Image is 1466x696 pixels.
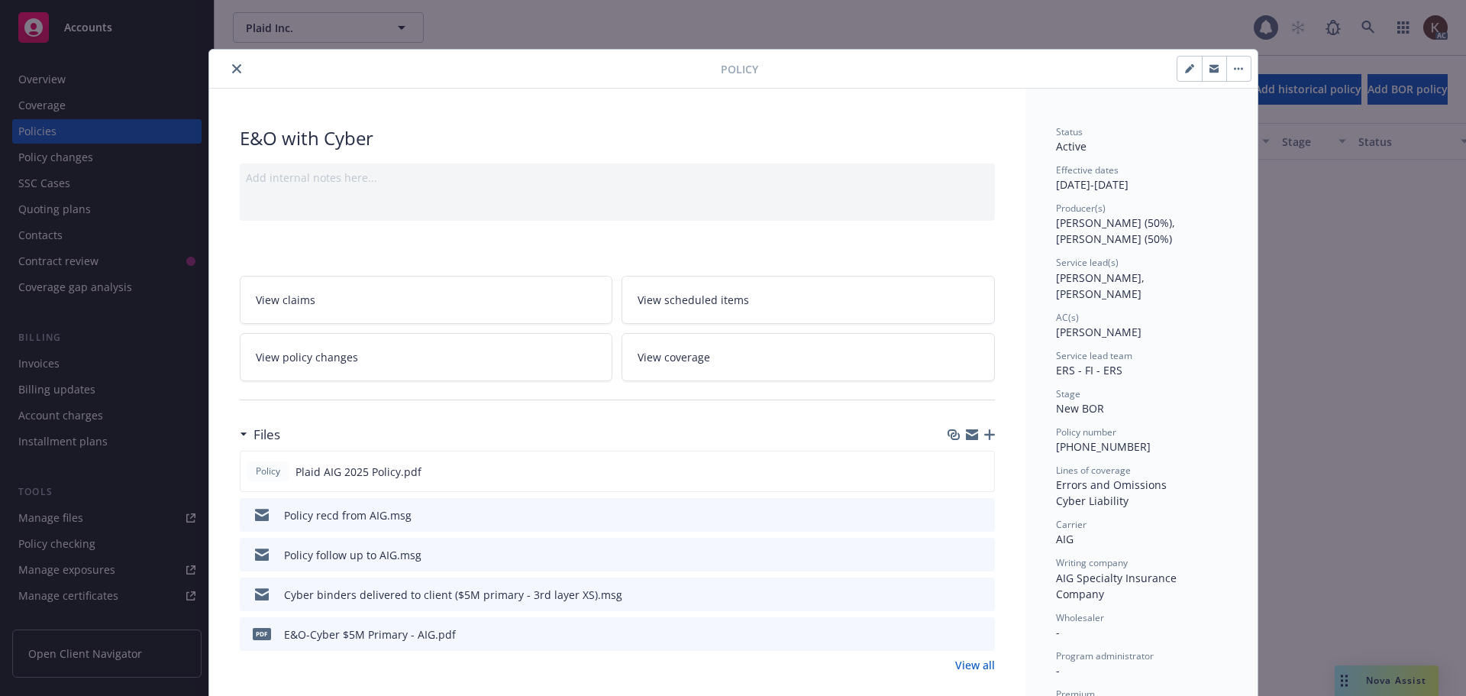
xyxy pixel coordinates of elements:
span: AC(s) [1056,311,1079,324]
button: close [228,60,246,78]
div: [DATE] - [DATE] [1056,163,1227,193]
div: E&O with Cyber [240,125,995,151]
span: Program administrator [1056,649,1154,662]
span: Status [1056,125,1083,138]
button: download file [951,626,963,643]
div: Policy follow up to AIG.msg [284,547,421,563]
button: preview file [975,547,989,563]
button: download file [951,547,963,563]
span: AIG [1056,532,1074,546]
span: [PHONE_NUMBER] [1056,439,1151,454]
span: Active [1056,139,1087,154]
span: [PERSON_NAME], [PERSON_NAME] [1056,270,1148,301]
span: Service lead(s) [1056,256,1119,269]
span: Policy number [1056,426,1116,439]
span: ERS - FI - ERS [1056,363,1122,377]
div: Policy recd from AIG.msg [284,507,412,523]
div: E&O-Cyber $5M Primary - AIG.pdf [284,626,456,643]
span: View scheduled items [638,292,749,308]
button: preview file [975,507,989,523]
span: AIG Specialty Insurance Company [1056,571,1180,601]
span: Stage [1056,387,1080,400]
button: preview file [975,587,989,603]
span: Policy [721,61,758,77]
div: Cyber Liability [1056,493,1227,509]
button: download file [951,587,963,603]
span: View policy changes [256,349,358,365]
div: Add internal notes here... [246,170,989,186]
span: Service lead team [1056,349,1132,362]
div: Errors and Omissions [1056,477,1227,493]
span: View coverage [638,349,710,365]
span: Lines of coverage [1056,464,1131,477]
span: Wholesaler [1056,611,1104,624]
button: preview file [975,626,989,643]
span: New BOR [1056,401,1104,416]
span: pdf [253,628,271,639]
span: - [1056,625,1060,639]
a: View claims [240,276,613,324]
span: Plaid AIG 2025 Policy.pdf [295,464,421,480]
button: preview file [974,464,988,480]
span: [PERSON_NAME] (50%), [PERSON_NAME] (50%) [1056,215,1178,246]
span: View claims [256,292,315,308]
span: [PERSON_NAME] [1056,325,1141,339]
span: Carrier [1056,518,1087,531]
a: View coverage [622,333,995,381]
div: Cyber binders delivered to client ($5M primary - 3rd layer XS).msg [284,587,622,603]
div: Files [240,425,280,445]
a: View all [955,657,995,673]
span: Writing company [1056,556,1128,569]
button: download file [951,507,963,523]
span: Effective dates [1056,163,1119,176]
span: - [1056,663,1060,678]
span: Producer(s) [1056,202,1106,215]
span: Policy [253,465,283,478]
a: View scheduled items [622,276,995,324]
h3: Files [253,425,280,445]
a: View policy changes [240,333,613,381]
button: download file [950,464,962,480]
